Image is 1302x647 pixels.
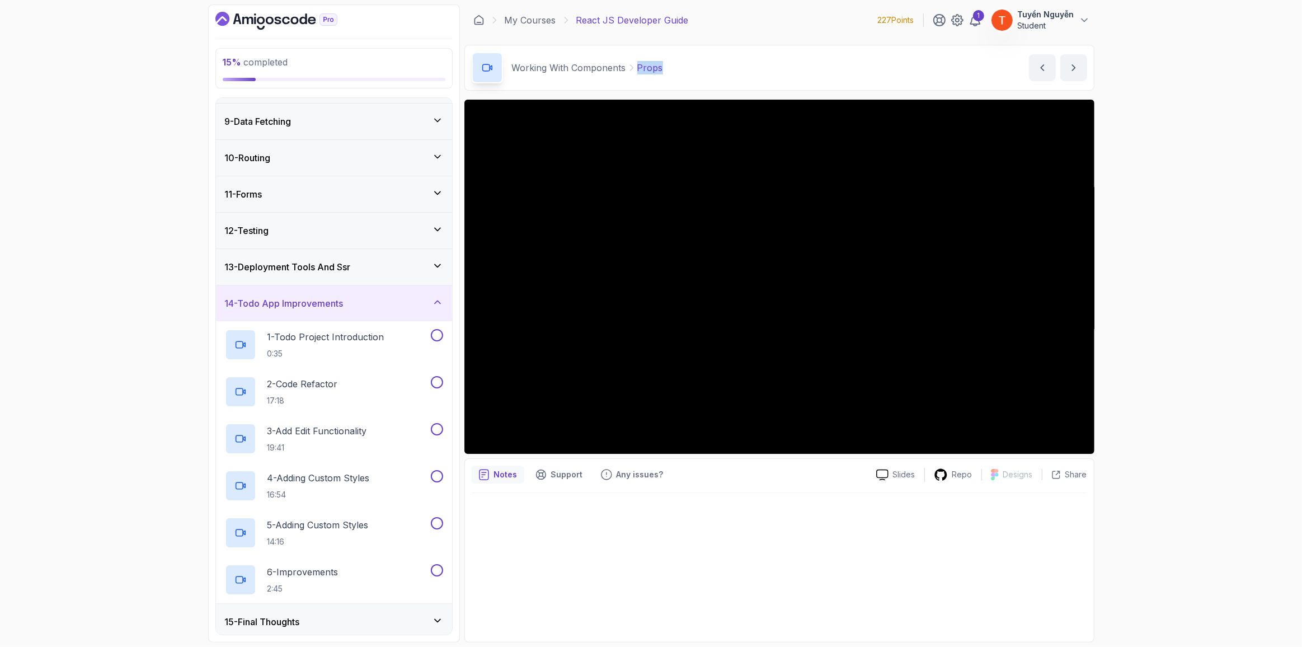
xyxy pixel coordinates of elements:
[969,13,982,27] a: 1
[473,15,485,26] a: Dashboard
[505,13,556,27] a: My Courses
[216,249,452,285] button: 13-Deployment Tools And Ssr
[225,517,443,548] button: 5-Adding Custom Styles14:16
[267,442,367,453] p: 19:41
[551,469,583,480] p: Support
[267,377,338,391] p: 2 - Code Refactor
[216,104,452,139] button: 9-Data Fetching
[216,140,452,176] button: 10-Routing
[991,9,1090,31] button: user profile imageTuyển NguyễnStudent
[216,604,452,640] button: 15-Final Thoughts
[267,424,367,438] p: 3 - Add Edit Functionality
[223,57,242,68] span: 15 %
[617,469,664,480] p: Any issues?
[225,615,300,629] h3: 15 - Final Thoughts
[637,61,663,74] p: Props
[1003,469,1033,480] p: Designs
[216,285,452,321] button: 14-Todo App Improvements
[878,15,914,26] p: 227 Points
[216,213,452,249] button: 12-Testing
[223,57,288,68] span: completed
[267,471,370,485] p: 4 - Adding Custom Styles
[893,469,915,480] p: Slides
[267,583,339,594] p: 2:45
[225,470,443,501] button: 4-Adding Custom Styles16:54
[1042,469,1087,480] button: Share
[576,13,689,27] p: React JS Developer Guide
[464,100,1094,454] iframe: 3 - Props
[225,115,292,128] h3: 9 - Data Fetching
[225,187,262,201] h3: 11 - Forms
[1065,469,1087,480] p: Share
[225,564,443,596] button: 6-Improvements2:45
[267,536,369,547] p: 14:16
[225,224,269,237] h3: 12 - Testing
[267,330,384,344] p: 1 - Todo Project Introduction
[267,348,384,359] p: 0:35
[1029,54,1056,81] button: previous content
[512,61,626,74] p: Working With Components
[225,423,443,454] button: 3-Add Edit Functionality19:41
[529,466,590,484] button: Support button
[952,469,972,480] p: Repo
[494,469,518,480] p: Notes
[973,10,984,21] div: 1
[991,10,1013,31] img: user profile image
[267,518,369,532] p: 5 - Adding Custom Styles
[472,466,524,484] button: notes button
[267,565,339,579] p: 6 - Improvements
[867,469,924,481] a: Slides
[1060,54,1087,81] button: next content
[225,376,443,407] button: 2-Code Refactor17:18
[225,297,344,310] h3: 14 - Todo App Improvements
[267,489,370,500] p: 16:54
[215,12,363,30] a: Dashboard
[225,260,351,274] h3: 13 - Deployment Tools And Ssr
[267,395,338,406] p: 17:18
[216,176,452,212] button: 11-Forms
[225,151,271,165] h3: 10 - Routing
[1018,9,1074,20] p: Tuyển Nguyễn
[1018,20,1074,31] p: Student
[925,468,981,482] a: Repo
[594,466,670,484] button: Feedback button
[225,329,443,360] button: 1-Todo Project Introduction0:35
